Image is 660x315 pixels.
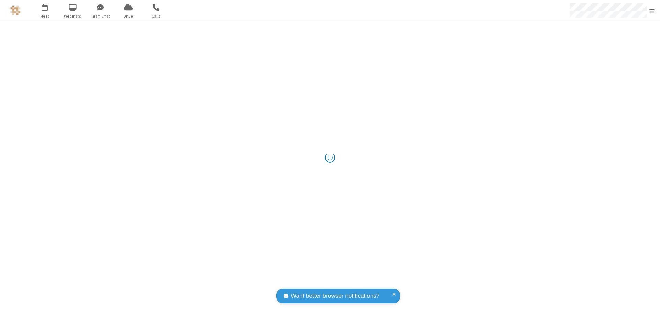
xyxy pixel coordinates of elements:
[88,13,113,19] span: Team Chat
[60,13,86,19] span: Webinars
[291,292,379,301] span: Want better browser notifications?
[115,13,141,19] span: Drive
[143,13,169,19] span: Calls
[32,13,58,19] span: Meet
[10,5,21,15] img: QA Selenium DO NOT DELETE OR CHANGE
